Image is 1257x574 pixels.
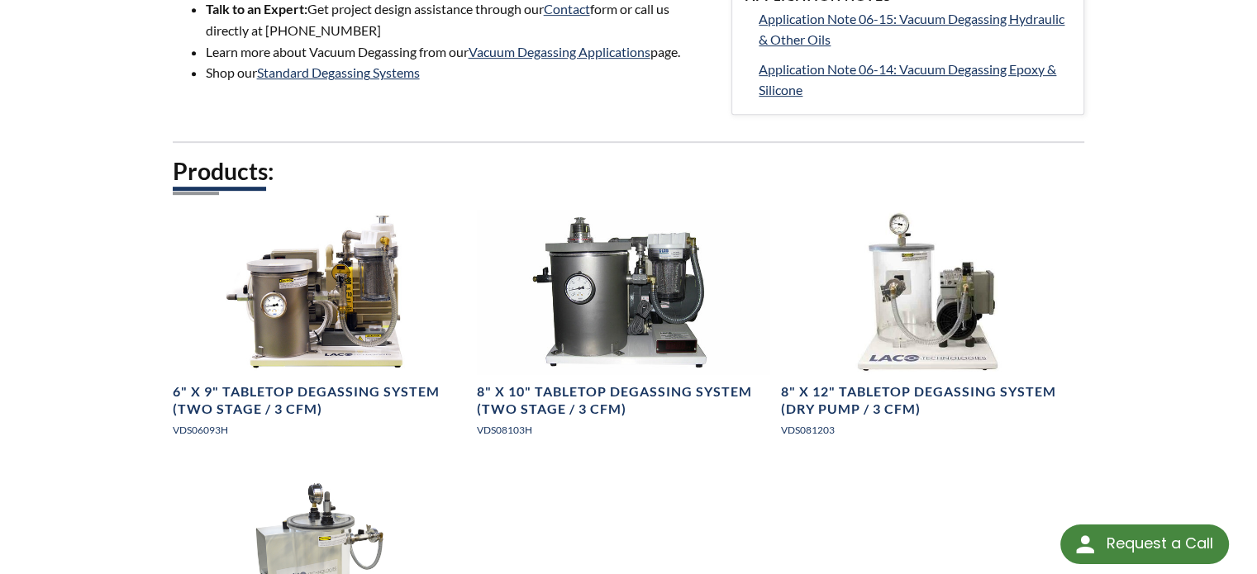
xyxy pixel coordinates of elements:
[544,1,590,17] a: Contact
[477,422,771,438] p: VDS08103H
[469,44,650,59] a: Vacuum Degassing Applications
[173,422,467,438] p: VDS06093H
[759,8,1070,50] a: Application Note 06-15: Vacuum Degassing Hydraulic & Other Oils
[206,62,712,83] li: Shop our
[1060,524,1229,564] div: Request a Call
[780,210,1074,451] a: Tabletop Degas System image8" X 12" Tabletop Degassing System (Dry Pump / 3 CFM)VDS081203
[477,383,771,418] h4: 8" X 10" Tabletop Degassing System (Two Stage / 3 CFM)
[206,1,307,17] strong: Talk to an Expert:
[759,11,1064,48] span: Application Note 06-15: Vacuum Degassing Hydraulic & Other Oils
[759,61,1056,98] span: Application Note 06-14: Vacuum Degassing Epoxy & Silicone
[780,383,1074,418] h4: 8" X 12" Tabletop Degassing System (Dry Pump / 3 CFM)
[257,64,420,80] a: Standard Degassing Systems
[173,210,467,451] a: Tabletop Degassing System image6" X 9" Tabletop Degassing System (Two Stage / 3 CFM)VDS06093H
[759,59,1070,101] a: Application Note 06-14: Vacuum Degassing Epoxy & Silicone
[173,156,1085,187] h2: Products:
[1072,531,1098,557] img: round button
[780,422,1074,438] p: VDS081203
[1106,524,1212,562] div: Request a Call
[173,383,467,418] h4: 6" X 9" Tabletop Degassing System (Two Stage / 3 CFM)
[477,210,771,451] a: Degassing System Package image8" X 10" Tabletop Degassing System (Two Stage / 3 CFM)VDS08103H
[206,41,712,63] li: Learn more about Vacuum Degassing from our page.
